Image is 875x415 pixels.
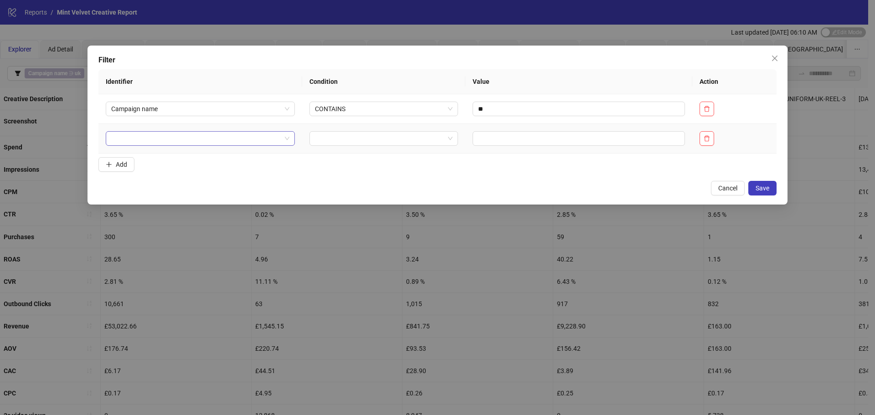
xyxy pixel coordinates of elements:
[116,161,127,168] span: Add
[771,55,778,62] span: close
[756,184,769,192] span: Save
[302,69,465,94] th: Condition
[767,51,782,66] button: Close
[98,157,134,172] button: Add
[98,55,777,66] div: Filter
[704,135,710,142] span: delete
[704,106,710,112] span: delete
[98,69,302,94] th: Identifier
[748,181,777,195] button: Save
[106,161,112,168] span: plus
[465,69,692,94] th: Value
[692,69,777,94] th: Action
[718,184,737,192] span: Cancel
[111,102,289,116] span: Campaign name
[711,181,745,195] button: Cancel
[315,102,453,116] span: CONTAINS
